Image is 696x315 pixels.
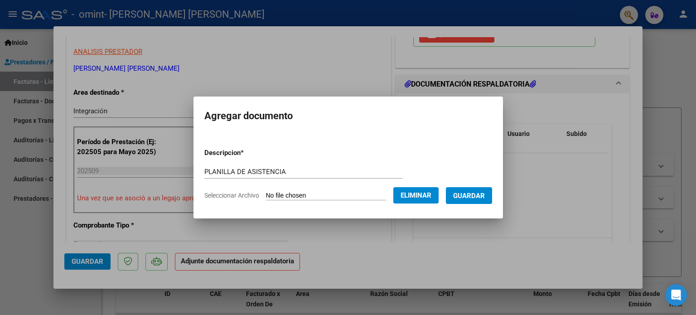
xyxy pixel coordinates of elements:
button: Guardar [446,187,492,204]
div: Open Intercom Messenger [665,284,687,306]
p: Descripcion [204,148,291,158]
span: Seleccionar Archivo [204,192,259,199]
button: Eliminar [393,187,439,204]
span: Eliminar [401,191,431,199]
span: Guardar [453,192,485,200]
h2: Agregar documento [204,107,492,125]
